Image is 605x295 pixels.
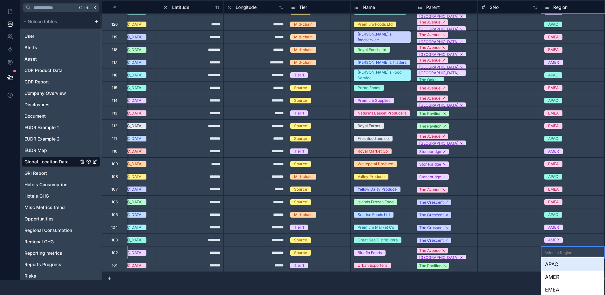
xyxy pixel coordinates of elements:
[111,250,118,255] div: 102
[112,136,117,141] div: 111
[24,136,78,142] a: EUDR Example 2
[112,98,118,103] div: 114
[78,3,91,11] span: Ctrl
[24,170,78,176] a: GRI Report
[419,238,444,243] div: The Crescent
[419,102,458,108] div: [GEOGRAPHIC_DATA]
[358,47,386,53] div: Royal Foods Ltd
[419,225,444,231] div: The Crescent
[548,60,559,65] div: AMER
[112,35,117,40] div: 119
[419,187,440,193] div: The Avenue
[111,225,118,230] div: 104
[419,14,458,19] div: [GEOGRAPHIC_DATA]
[294,72,304,78] div: Tier 1
[419,263,441,269] div: The Pavilion
[24,33,34,39] span: User
[22,145,100,155] div: EUDR Map
[24,250,78,256] a: Reporting metrics
[548,148,559,154] div: AMER
[24,124,78,131] a: EUDR Example 1
[24,56,37,62] span: Asset
[112,111,117,116] div: 113
[111,238,118,243] div: 103
[22,54,100,64] div: Asset
[419,77,436,83] div: The Oaks
[24,227,78,233] a: Regional Consumption
[358,31,407,43] div: [PERSON_NAME]'s foodservice
[419,111,441,116] div: The Pavilion
[419,134,440,139] div: The Avenue
[112,149,118,154] div: 110
[107,5,122,10] div: #
[358,98,390,103] div: Premium Supplies
[24,102,78,108] a: Disclosures
[358,263,387,268] div: Urban Exporters
[419,95,440,101] div: The Avenue
[299,4,307,10] span: Tier
[419,52,458,57] div: [GEOGRAPHIC_DATA]
[24,261,61,268] span: Reports Progress
[22,214,100,224] div: Opportunities
[24,147,47,154] span: EUDR Map
[22,65,100,75] div: CDP Product Data
[358,212,390,218] div: Sunrise Foods Ltd
[358,110,406,116] div: Nature's Basket Producers
[236,4,257,10] span: Longitude
[548,98,558,103] div: APAC
[112,73,117,78] div: 116
[24,79,78,85] a: CDP Report
[28,18,57,25] span: Noloco tables
[363,4,375,10] span: Name
[548,136,558,141] div: APAC
[22,168,100,178] div: GRI Report
[172,4,189,10] span: Latitude
[419,57,440,63] div: The Avenue
[294,174,313,180] div: Mid-chain
[548,34,559,40] div: EMEA
[24,204,65,211] span: Misc Metrics trend
[419,26,458,32] div: [GEOGRAPHIC_DATA]
[419,248,440,253] div: The Avenue
[426,4,440,10] span: Parent
[358,161,393,167] div: Whitepetal Produce
[22,180,100,190] div: Hotels Consumption
[24,261,78,268] a: Reports Progress
[544,250,572,255] div: Select a Region
[419,39,458,45] div: [GEOGRAPHIC_DATA]
[358,123,380,129] div: Royal Farms
[111,212,118,217] div: 105
[358,237,398,243] div: Great Sea Distributors
[22,88,100,98] div: Company Overview
[294,263,304,268] div: Tier 1
[22,134,100,144] div: EUDR Example 2
[419,174,441,180] div: Stonebridge
[294,47,313,53] div: Mid-chain
[419,255,458,260] div: [GEOGRAPHIC_DATA]
[24,44,78,51] a: Alerts
[294,34,313,40] div: Mid-chain
[24,181,78,188] a: Hotels Consumption
[24,193,78,199] a: Hotels GHG
[24,273,78,279] a: Risks
[548,72,558,78] div: APAC
[419,123,441,129] div: The Pavilion
[294,60,313,65] div: Mid-chain
[358,85,380,91] div: Prime Foods
[24,79,49,85] span: CDP Report
[24,250,62,256] span: Reporting metrics
[112,263,118,268] div: 101
[22,100,100,110] div: Disclosures
[112,123,117,128] div: 112
[419,141,458,146] div: [GEOGRAPHIC_DATA]
[24,136,60,142] span: EUDR Example 2
[541,271,604,283] div: AMER
[294,187,307,192] div: Source
[358,250,382,256] div: Bluefin Foods
[24,239,54,245] span: Regional GHG
[111,174,118,179] div: 108
[24,90,78,96] a: Company Overview
[22,111,100,121] div: Document
[358,69,407,81] div: [PERSON_NAME]'s Food Service
[24,227,72,233] span: Regional Consumption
